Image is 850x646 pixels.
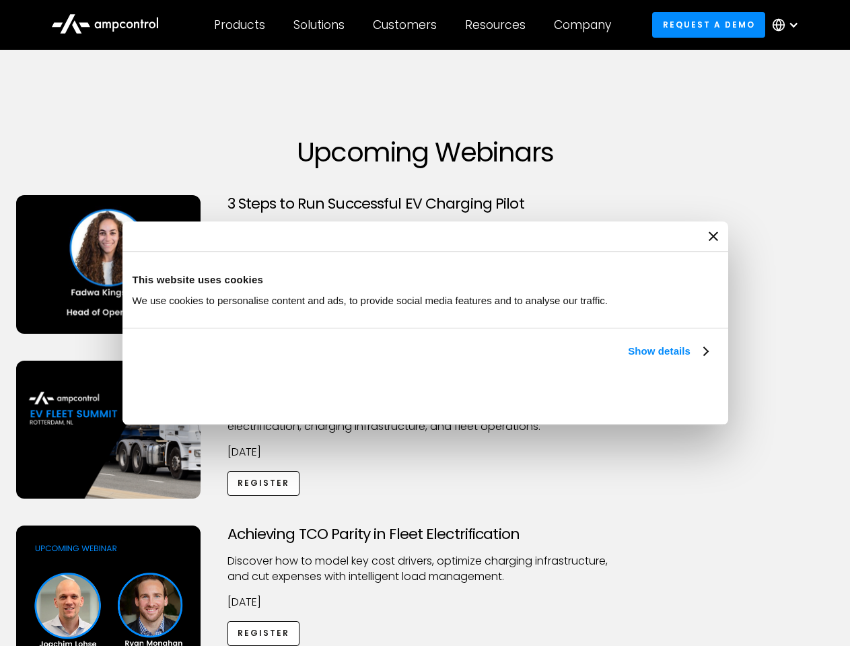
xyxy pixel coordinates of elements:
[214,17,265,32] div: Products
[465,17,526,32] div: Resources
[227,526,623,543] h3: Achieving TCO Parity in Fleet Electrification
[373,17,437,32] div: Customers
[227,595,623,610] p: [DATE]
[227,471,300,496] a: Register
[227,195,623,213] h3: 3 Steps to Run Successful EV Charging Pilot
[628,343,707,359] a: Show details
[227,445,623,460] p: [DATE]
[554,17,611,32] div: Company
[227,554,623,584] p: Discover how to model key cost drivers, optimize charging infrastructure, and cut expenses with i...
[293,17,345,32] div: Solutions
[133,295,608,306] span: We use cookies to personalise content and ads, to provide social media features and to analyse ou...
[652,12,765,37] a: Request a demo
[709,231,718,241] button: Close banner
[520,375,713,414] button: Okay
[16,136,835,168] h1: Upcoming Webinars
[227,621,300,646] a: Register
[133,272,718,288] div: This website uses cookies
